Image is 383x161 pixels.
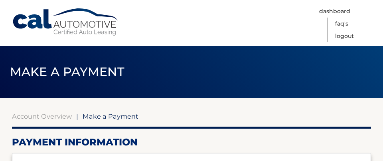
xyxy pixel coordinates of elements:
span: | [76,112,78,120]
a: Cal Automotive [12,8,120,36]
span: Make a Payment [10,64,124,79]
a: Account Overview [12,112,72,120]
h2: Payment Information [12,136,371,148]
a: FAQ's [335,18,348,30]
a: Dashboard [319,5,350,18]
span: Make a Payment [83,112,138,120]
a: Logout [335,30,354,42]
